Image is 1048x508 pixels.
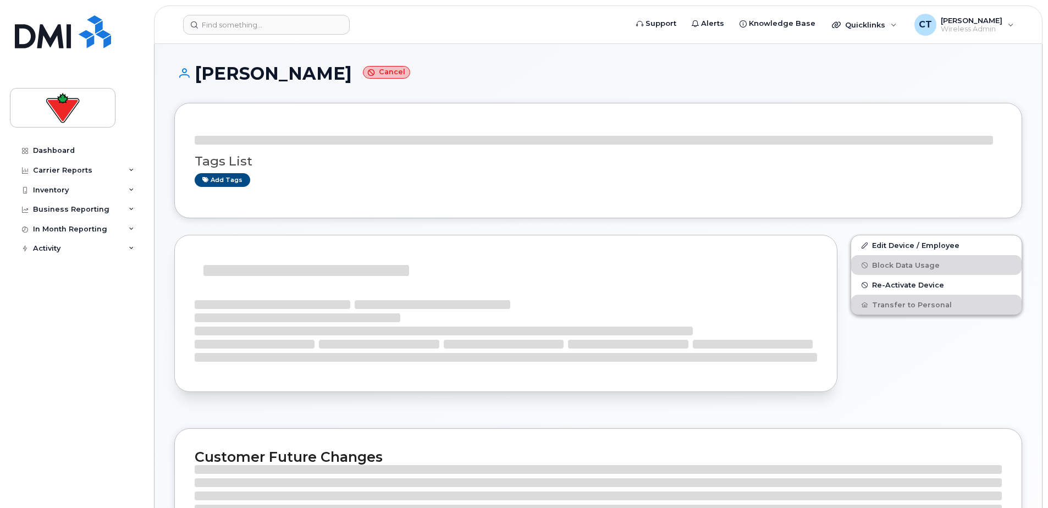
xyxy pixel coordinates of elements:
a: Add tags [195,173,250,187]
button: Re-Activate Device [851,275,1022,295]
button: Transfer to Personal [851,295,1022,314]
h3: Tags List [195,154,1002,168]
span: Re-Activate Device [872,281,944,289]
h2: Customer Future Changes [195,449,1002,465]
h1: [PERSON_NAME] [174,64,1022,83]
small: Cancel [363,66,410,79]
a: Edit Device / Employee [851,235,1022,255]
button: Block Data Usage [851,255,1022,275]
